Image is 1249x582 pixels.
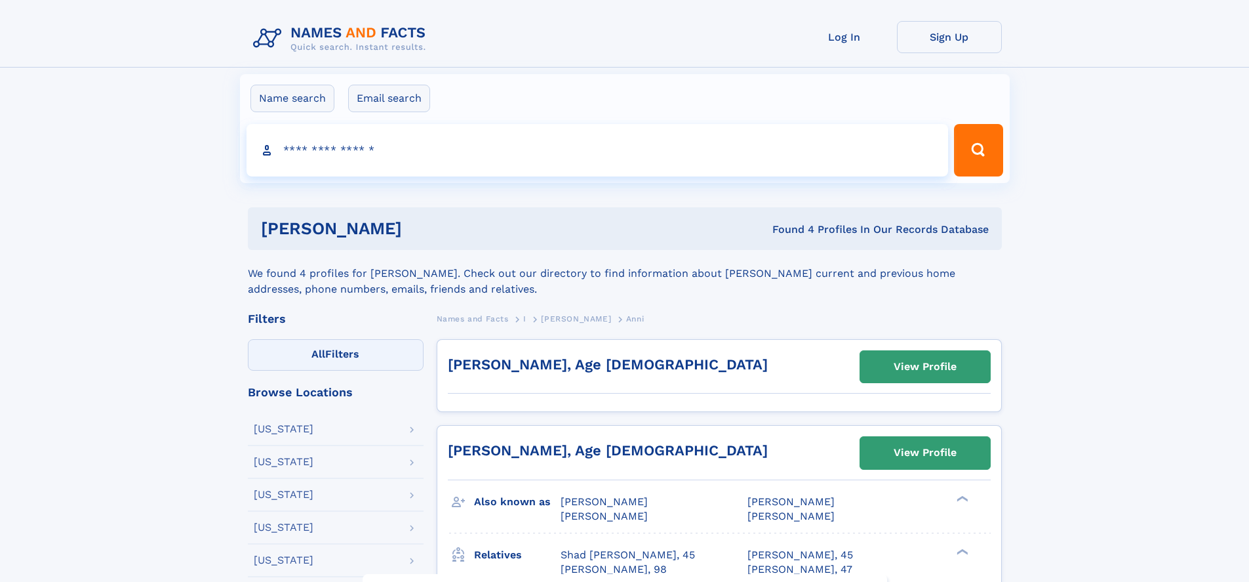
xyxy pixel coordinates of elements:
a: Shad [PERSON_NAME], 45 [561,548,695,562]
div: [US_STATE] [254,457,313,467]
span: [PERSON_NAME] [541,314,611,323]
div: View Profile [894,438,957,468]
div: [US_STATE] [254,424,313,434]
div: [US_STATE] [254,522,313,533]
button: Search Button [954,124,1002,177]
span: [PERSON_NAME] [747,495,835,508]
div: Filters [248,313,424,325]
div: We found 4 profiles for [PERSON_NAME]. Check out our directory to find information about [PERSON_... [248,250,1002,297]
img: Logo Names and Facts [248,21,437,56]
label: Name search [250,85,334,112]
a: I [523,310,526,327]
a: Names and Facts [437,310,509,327]
div: [US_STATE] [254,489,313,500]
label: Email search [348,85,430,112]
div: View Profile [894,352,957,382]
a: Sign Up [897,21,1002,53]
span: All [311,348,325,360]
div: ❯ [953,547,969,556]
a: [PERSON_NAME], 47 [747,562,852,577]
span: Anni [626,314,644,323]
a: [PERSON_NAME], 98 [561,562,667,577]
span: I [523,314,526,323]
div: ❯ [953,494,969,503]
div: Browse Locations [248,386,424,398]
a: View Profile [860,351,990,383]
a: [PERSON_NAME], Age [DEMOGRAPHIC_DATA] [448,442,768,459]
span: [PERSON_NAME] [747,510,835,522]
input: search input [247,124,949,177]
span: [PERSON_NAME] [561,495,648,508]
a: [PERSON_NAME] [541,310,611,327]
h3: Relatives [474,544,561,566]
a: [PERSON_NAME], Age [DEMOGRAPHIC_DATA] [448,356,768,373]
a: [PERSON_NAME], 45 [747,548,853,562]
h1: [PERSON_NAME] [261,220,587,237]
span: [PERSON_NAME] [561,510,648,522]
h3: Also known as [474,491,561,513]
a: View Profile [860,437,990,468]
div: [US_STATE] [254,555,313,566]
a: Log In [792,21,897,53]
div: Found 4 Profiles In Our Records Database [587,222,989,237]
label: Filters [248,339,424,371]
